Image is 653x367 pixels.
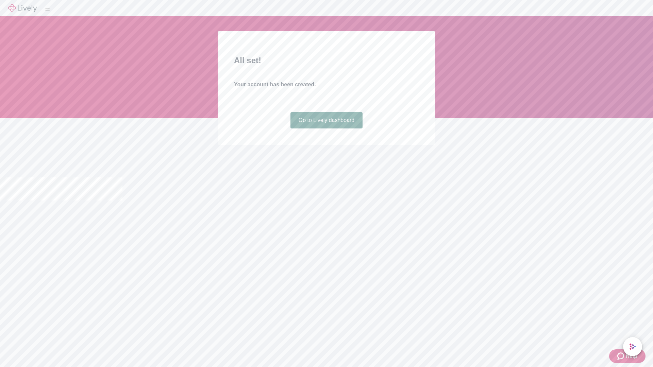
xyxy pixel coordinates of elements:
[609,349,646,363] button: Zendesk support iconHelp
[617,352,625,360] svg: Zendesk support icon
[234,54,419,67] h2: All set!
[45,8,50,11] button: Log out
[623,337,642,356] button: chat
[290,112,363,128] a: Go to Lively dashboard
[625,352,637,360] span: Help
[629,343,636,350] svg: Lively AI Assistant
[8,4,37,12] img: Lively
[234,81,419,89] h4: Your account has been created.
